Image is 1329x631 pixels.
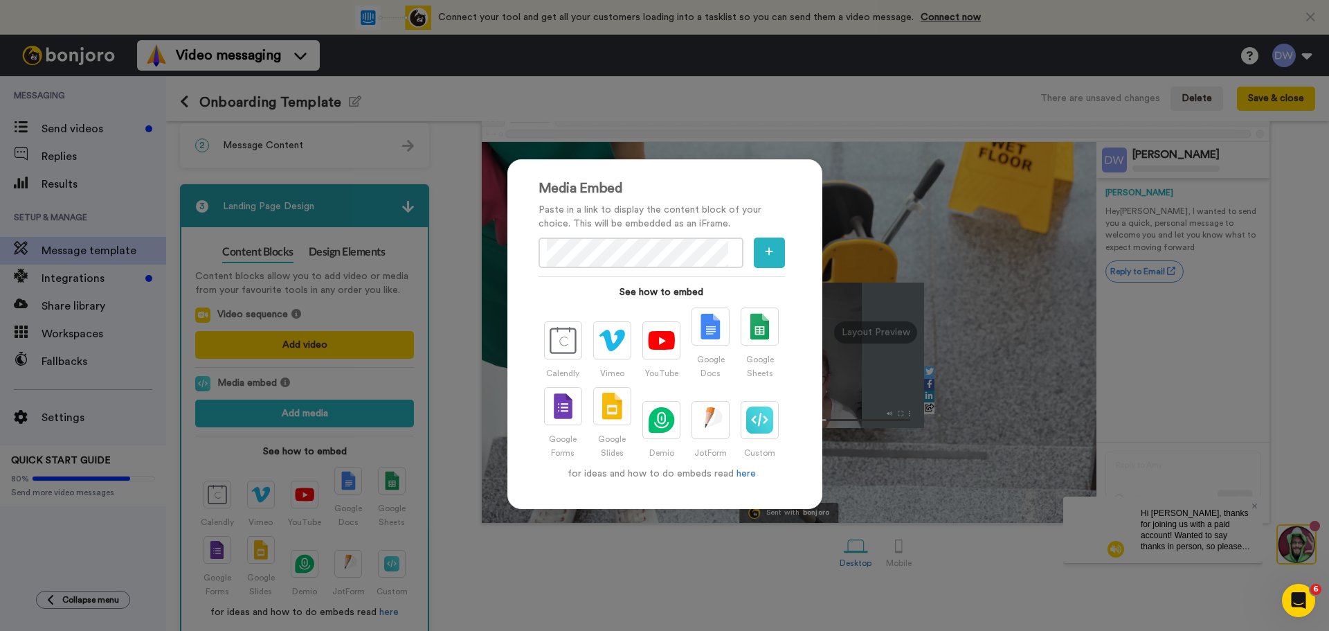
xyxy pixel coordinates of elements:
[746,313,773,340] img: Google_Sheets.svg
[694,449,727,457] span: JotForm
[546,369,579,377] span: Calendly
[539,387,588,458] a: Google Forms
[645,369,678,377] span: YouTube
[44,44,61,61] img: mute-white.svg
[746,407,773,434] img: Embed.svg
[697,313,724,340] img: GoogleDocs.svg
[744,449,775,457] span: Custom
[1282,584,1315,617] iframe: Intercom live chat
[588,387,637,458] a: Google Slides
[550,327,577,354] img: calendly.svg
[686,308,735,378] a: Google Docs
[539,181,785,196] h2: Media Embed
[539,467,785,481] p: for ideas and how to do embeds read
[1,3,39,40] img: 3183ab3e-59ed-45f6-af1c-10226f767056-1659068401.jpg
[599,329,626,352] img: vimeo.svg
[1310,584,1321,595] span: 6
[697,407,724,434] img: jotform.svg
[686,401,735,458] a: JotForm
[539,321,588,378] a: Calendly
[602,393,622,420] img: Google_Slides.png
[588,321,637,378] a: Vimeo
[637,321,686,378] a: YouTube
[736,469,756,479] a: here
[746,355,774,377] span: Google Sheets
[598,435,626,457] span: Google Slides
[550,393,577,420] img: Google_Forms.svg
[735,308,784,378] a: Google Sheets
[648,330,675,350] img: youtube.svg
[648,407,675,434] img: demio.svg
[539,203,785,231] p: Paste in a link to display the content block of your choice. This will be embedded as an iFrame.
[539,285,785,299] strong: See how to embed
[649,449,674,457] span: Demio
[637,401,686,458] a: Demio
[735,401,784,458] a: Custom
[549,435,577,457] span: Google Forms
[78,12,187,110] span: Hi [PERSON_NAME], thanks for joining us with a paid account! Wanted to say thanks in person, so p...
[697,355,725,377] span: Google Docs
[600,369,624,377] span: Vimeo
